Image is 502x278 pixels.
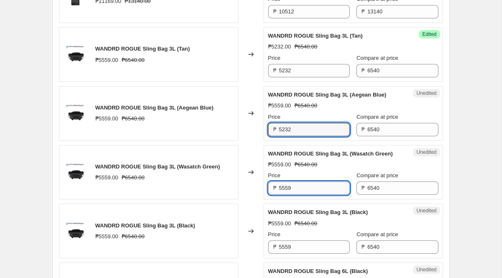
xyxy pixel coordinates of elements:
[416,149,436,156] span: Unedited
[268,231,281,237] span: Price
[361,185,365,191] span: ₱
[356,172,398,179] span: Compare at price
[295,161,318,169] strike: ₱6540.00
[95,56,118,64] div: ₱5559.00
[95,163,220,170] span: WANDRD ROGUE Sling Bag 3L (Wasatch Green)
[95,115,118,123] div: ₱5559.00
[356,231,398,237] span: Compare at price
[268,102,291,110] div: ₱5559.00
[422,31,436,38] span: Edited
[268,209,368,215] span: WANDRD ROGUE Sling Bag 3L (Black)
[361,8,365,15] span: ₱
[273,126,277,133] span: ₱
[95,222,195,229] span: WANDRD ROGUE Sling Bag 3L (Black)
[361,67,365,74] span: ₱
[64,219,89,244] img: WANDRDROGUESling3LBlack_d260d026-e24b-4d41-9517-fcb32c918cf6_80x.png
[268,33,363,39] span: WANDRD ROGUE Sling Bag 3L (Tan)
[361,126,365,133] span: ₱
[64,160,89,185] img: WANDRDROGUESling3LBlack_d260d026-e24b-4d41-9517-fcb32c918cf6_80x.png
[268,161,291,169] div: ₱5559.00
[361,244,365,250] span: ₱
[122,115,145,123] strike: ₱6540.00
[416,90,436,97] span: Unedited
[268,219,291,228] div: ₱5559.00
[95,46,190,52] span: WANDRD ROGUE Sling Bag 3L (Tan)
[95,173,118,182] div: ₱5559.00
[273,67,277,74] span: ₱
[273,8,277,15] span: ₱
[273,244,277,250] span: ₱
[356,55,398,61] span: Compare at price
[64,101,89,126] img: WANDRDROGUESling3LBlack_d260d026-e24b-4d41-9517-fcb32c918cf6_80x.png
[122,173,145,182] strike: ₱6540.00
[295,219,318,228] strike: ₱6540.00
[273,185,277,191] span: ₱
[268,55,281,61] span: Price
[356,114,398,120] span: Compare at price
[268,268,368,274] span: WANDRD ROGUE Sling Bag 6L (Black)
[416,207,436,214] span: Unedited
[268,172,281,179] span: Price
[122,56,145,64] strike: ₱6540.00
[268,150,393,157] span: WANDRD ROGUE Sling Bag 3L (Wasatch Green)
[268,92,387,98] span: WANDRD ROGUE Sling Bag 3L (Aegean Blue)
[416,266,436,273] span: Unedited
[64,42,89,67] img: WANDRDROGUESling3LBlack_d260d026-e24b-4d41-9517-fcb32c918cf6_80x.png
[268,43,291,51] div: ₱5232.00
[295,43,318,51] strike: ₱6540.00
[295,102,318,110] strike: ₱6540.00
[268,114,281,120] span: Price
[122,232,145,241] strike: ₱6540.00
[95,232,118,241] div: ₱5559.00
[95,105,214,111] span: WANDRD ROGUE Sling Bag 3L (Aegean Blue)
